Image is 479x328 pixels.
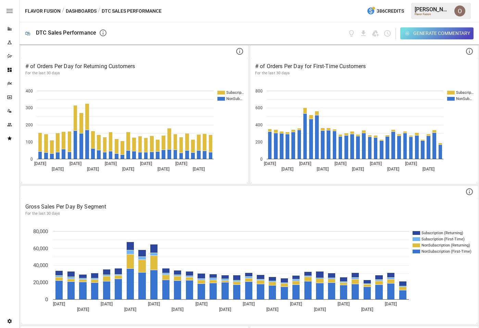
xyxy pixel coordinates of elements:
text: [DATE] [70,161,81,166]
text: [DATE] [105,161,117,166]
text: Subscrip… [456,90,474,95]
button: Dashboards [66,7,97,15]
button: Generate Commentary [400,27,474,39]
text: [DATE] [243,302,255,306]
text: 60,000 [33,245,48,252]
button: 386Credits [364,5,407,17]
text: [DATE] [264,161,276,166]
text: 0 [30,157,33,162]
text: [DATE] [387,167,399,172]
text: [DATE] [314,307,326,312]
text: [DATE] [335,161,346,166]
text: [DATE] [87,167,99,172]
text: [DATE] [290,302,302,306]
text: 400 [26,89,33,93]
p: For the last 30 days [25,71,243,76]
text: 300 [26,105,33,110]
text: 400 [255,123,263,127]
text: 0 [45,297,48,303]
div: DTC Sales Performance [36,29,96,36]
div: / [98,7,100,15]
text: [DATE] [196,302,207,306]
text: [DATE] [157,167,169,172]
text: [DATE] [219,307,231,312]
text: [DATE] [175,161,187,166]
svg: A chart. [21,80,248,183]
button: View documentation [348,29,355,37]
p: # of Orders Per Day for Returning Customers [25,62,243,71]
text: [DATE] [352,167,364,172]
text: [DATE] [361,307,373,312]
svg: A chart. [21,221,477,324]
text: [DATE] [124,307,136,312]
text: [DATE] [77,307,89,312]
text: 200 [26,123,33,127]
div: 🛍 [25,30,30,37]
text: 80,000 [33,228,48,235]
svg: A chart. [251,80,477,183]
text: [DATE] [338,302,350,306]
div: / [62,7,64,15]
button: Oleksii Flok [450,1,469,21]
text: [DATE] [385,302,397,306]
button: Download dashboard [360,29,367,37]
p: Gross Sales Per Day By Segment [25,203,473,211]
img: Oleksii Flok [454,5,465,16]
text: NonSub… [456,97,472,101]
div: Generate Commentary [413,29,470,38]
text: 20,000 [33,279,48,286]
button: Flavor Fusion [25,7,61,15]
text: 0 [260,157,263,162]
text: [DATE] [101,302,113,306]
p: For the last 30 days [255,71,473,76]
text: 100 [26,140,33,144]
text: 800 [255,89,263,93]
text: NonSub… [226,97,242,101]
div: Flavor Fusion [415,13,450,16]
text: [DATE] [405,161,417,166]
text: [DATE] [148,302,160,306]
p: For the last 30 days [25,211,473,216]
button: Schedule dashboard [383,29,391,37]
text: [DATE] [52,167,64,172]
text: NonSubscription (First-Time) [421,249,471,254]
text: [DATE] [317,167,329,172]
text: [DATE] [34,161,46,166]
button: Save as Google Doc [371,29,379,37]
div: [PERSON_NAME] [415,6,450,13]
text: [DATE] [423,167,434,172]
text: 40,000 [33,262,48,268]
text: [DATE] [53,302,65,306]
text: 200 [255,140,263,144]
text: Subscription (First-Time) [421,237,465,241]
text: NonSubscription (Returning) [421,243,470,248]
text: Subscrip… [226,90,244,95]
span: 386 Credits [377,7,404,15]
text: [DATE] [122,167,134,172]
text: 600 [255,105,263,110]
text: [DATE] [266,307,278,312]
text: [DATE] [140,161,152,166]
text: [DATE] [370,161,382,166]
p: # of Orders Per Day for First-Time Customers [255,62,473,71]
text: [DATE] [281,167,293,172]
text: [DATE] [193,167,205,172]
text: Subscription (Returning) [421,231,463,235]
text: [DATE] [299,161,311,166]
text: [DATE] [172,307,184,312]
